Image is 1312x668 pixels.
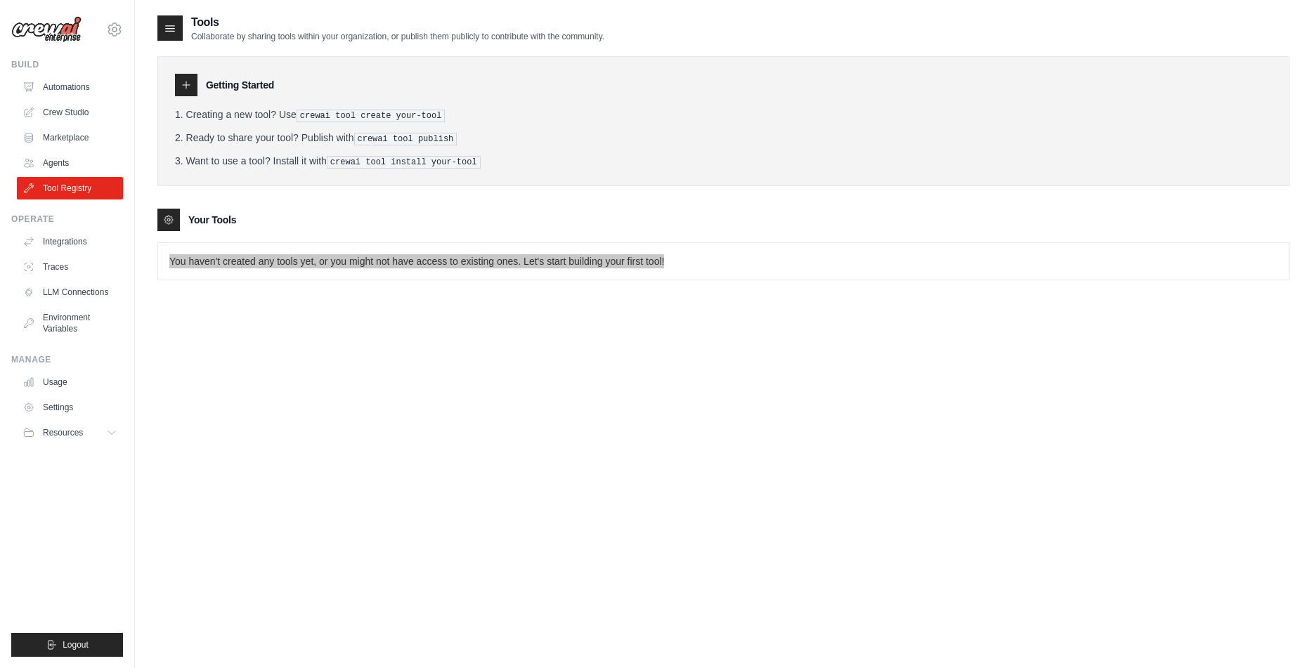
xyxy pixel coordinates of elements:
img: Logo [11,16,82,43]
span: Resources [43,427,83,438]
p: Collaborate by sharing tools within your organization, or publish them publicly to contribute wit... [191,31,604,42]
div: Build [11,59,123,70]
span: Logout [63,639,89,650]
h3: Your Tools [188,213,236,227]
pre: crewai tool create your-tool [297,110,446,122]
a: Marketplace [17,126,123,149]
div: Manage [11,354,123,365]
button: Resources [17,421,123,444]
a: Integrations [17,230,123,253]
li: Creating a new tool? Use [175,107,1272,122]
a: Traces [17,256,123,278]
div: Operate [11,214,123,225]
a: Agents [17,152,123,174]
a: Usage [17,371,123,393]
p: You haven't created any tools yet, or you might not have access to existing ones. Let's start bui... [158,243,1289,280]
a: Tool Registry [17,177,123,199]
li: Want to use a tool? Install it with [175,154,1272,169]
a: Settings [17,396,123,419]
a: Environment Variables [17,306,123,340]
button: Logout [11,633,123,657]
a: Automations [17,76,123,98]
a: LLM Connections [17,281,123,303]
h3: Getting Started [206,78,274,92]
li: Ready to share your tool? Publish with [175,131,1272,145]
pre: crewai tool install your-tool [327,156,481,169]
h2: Tools [191,14,604,31]
pre: crewai tool publish [354,133,457,145]
a: Crew Studio [17,101,123,124]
